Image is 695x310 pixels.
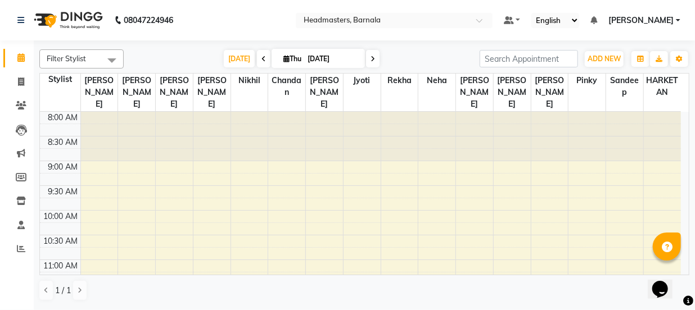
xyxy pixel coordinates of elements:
[306,74,343,111] span: [PERSON_NAME]
[608,15,674,26] span: [PERSON_NAME]
[193,74,231,111] span: [PERSON_NAME]
[81,74,118,111] span: [PERSON_NAME]
[568,74,606,88] span: Pinky
[46,186,80,198] div: 9:30 AM
[494,74,531,111] span: [PERSON_NAME]
[46,161,80,173] div: 9:00 AM
[42,235,80,247] div: 10:30 AM
[648,265,684,299] iframe: chat widget
[418,74,455,88] span: Neha
[456,74,493,111] span: [PERSON_NAME]
[40,74,80,85] div: Stylist
[606,74,643,99] span: Sandeep
[231,74,268,88] span: Nikhil
[585,51,624,67] button: ADD NEW
[381,74,418,88] span: Rekha
[304,51,360,67] input: 2025-09-04
[46,136,80,148] div: 8:30 AM
[268,74,305,99] span: Chandan
[531,74,568,111] span: [PERSON_NAME]
[124,4,173,36] b: 08047224946
[588,54,621,63] span: ADD NEW
[344,74,381,88] span: Jyoti
[42,260,80,272] div: 11:00 AM
[156,74,193,111] span: [PERSON_NAME]
[46,112,80,124] div: 8:00 AM
[480,50,578,67] input: Search Appointment
[42,211,80,222] div: 10:00 AM
[118,74,155,111] span: [PERSON_NAME]
[29,4,106,36] img: logo
[281,54,304,63] span: Thu
[644,74,681,99] span: HARKETAN
[55,285,71,297] span: 1 / 1
[224,50,255,67] span: [DATE]
[47,54,86,63] span: Filter Stylist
